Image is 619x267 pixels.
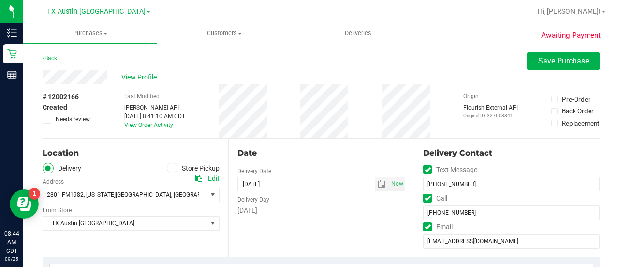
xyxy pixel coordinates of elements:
label: Address [43,177,64,186]
iframe: Resource center unread badge [29,188,40,200]
label: Delivery Date [237,167,271,175]
span: select [375,177,389,191]
div: Location [43,147,220,159]
input: Format: (999) 999-9999 [423,205,600,220]
button: Save Purchase [527,52,600,70]
span: Customers [158,29,291,38]
label: From Store [43,206,72,215]
div: Edit [208,173,220,184]
span: select [389,177,405,191]
span: , [US_STATE][GEOGRAPHIC_DATA] [84,191,171,198]
label: Text Message [423,163,477,177]
inline-svg: Inventory [7,28,17,38]
label: Call [423,191,447,205]
div: [DATE] 8:41:10 AM CDT [124,112,185,121]
a: Purchases [23,23,157,44]
a: View Order Activity [124,122,173,128]
span: Deliveries [332,29,384,38]
a: Customers [157,23,291,44]
p: 08:44 AM CDT [4,229,19,255]
span: View Profile [121,72,160,82]
inline-svg: Reports [7,70,17,79]
div: [DATE] [237,205,405,216]
span: , [GEOGRAPHIC_DATA] [171,191,229,198]
p: Original ID: 327608841 [463,112,518,119]
div: Flourish External API [463,103,518,119]
label: Delivery Day [237,195,269,204]
a: Back [43,55,57,62]
span: select [207,217,219,230]
p: 09/25 [4,255,19,263]
div: Copy address to clipboard [195,173,202,184]
div: Date [237,147,405,159]
span: 2801 FM1982 [47,191,84,198]
span: TX Austin [GEOGRAPHIC_DATA] [43,217,207,230]
span: Save Purchase [538,56,589,65]
label: Delivery [43,163,81,174]
label: Origin [463,92,479,101]
label: Store Pickup [167,163,220,174]
span: Set Current date [389,177,406,191]
span: TX Austin [GEOGRAPHIC_DATA] [47,7,146,16]
label: Last Modified [124,92,160,101]
span: Hi, [PERSON_NAME]! [538,7,601,15]
div: [PERSON_NAME] API [124,103,185,112]
div: Delivery Contact [423,147,600,159]
span: Created [43,102,67,112]
iframe: Resource center [10,189,39,219]
span: # 12002166 [43,92,79,102]
a: Deliveries [291,23,425,44]
div: Pre-Order [562,94,590,104]
inline-svg: Retail [7,49,17,59]
div: Replacement [562,118,599,128]
label: Email [423,220,453,234]
span: Purchases [23,29,157,38]
div: Back Order [562,106,594,116]
span: select [207,188,219,202]
span: Needs review [56,115,90,124]
span: Awaiting Payment [541,30,601,41]
input: Format: (999) 999-9999 [423,177,600,191]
